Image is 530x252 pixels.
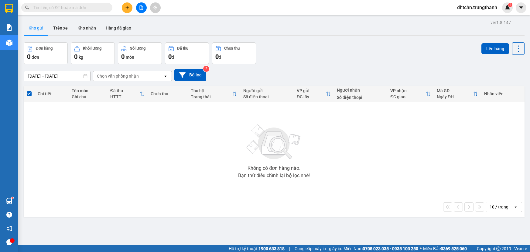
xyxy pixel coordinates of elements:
[337,95,384,100] div: Số điện thoại
[297,94,326,99] div: ĐC lấy
[437,94,473,99] div: Ngày ĐH
[337,88,384,93] div: Người nhận
[491,19,511,26] div: ver 1.8.147
[24,71,90,81] input: Select a date range.
[5,4,13,13] img: logo-vxr
[215,53,219,60] span: 0
[121,53,125,60] span: 0
[177,46,188,51] div: Đã thu
[363,246,418,251] strong: 0708 023 035 - 0935 103 250
[518,5,524,10] span: caret-down
[229,245,285,252] span: Hỗ trợ kỹ thuật:
[71,42,115,64] button: Khối lượng0kg
[6,40,12,46] img: warehouse-icon
[437,88,473,93] div: Mã GD
[126,55,134,60] span: món
[24,42,68,64] button: Đơn hàng0đơn
[243,94,291,99] div: Số điện thoại
[219,55,221,60] span: đ
[238,173,310,178] div: Bạn thử điều chỉnh lại bộ lọc nhé!
[36,46,53,51] div: Đơn hàng
[6,226,12,231] span: notification
[471,245,472,252] span: |
[139,5,143,10] span: file-add
[203,66,209,72] sup: 2
[484,91,521,96] div: Nhân viên
[224,46,240,51] div: Chưa thu
[83,46,101,51] div: Khối lượng
[481,43,509,54] button: Lên hàng
[136,2,147,13] button: file-add
[434,86,481,102] th: Toggle SortBy
[122,2,132,13] button: plus
[191,94,232,99] div: Trạng thái
[174,69,206,81] button: Bộ lọc
[505,5,510,10] img: icon-new-feature
[452,4,502,11] span: dhtchn.trungthanh
[118,42,162,64] button: Số lượng0món
[513,205,518,209] svg: open
[73,21,101,35] button: Kho nhận
[12,197,13,199] sup: 1
[509,3,511,7] span: 1
[516,2,526,13] button: caret-down
[107,86,148,102] th: Toggle SortBy
[496,247,501,251] span: copyright
[289,245,290,252] span: |
[188,86,240,102] th: Toggle SortBy
[420,247,422,250] span: ⚪️
[79,55,83,60] span: kg
[191,88,232,93] div: Thu hộ
[32,55,39,60] span: đơn
[390,94,426,99] div: ĐC giao
[125,5,129,10] span: plus
[6,24,12,31] img: solution-icon
[387,86,434,102] th: Toggle SortBy
[6,212,12,218] span: question-circle
[390,88,426,93] div: VP nhận
[24,21,48,35] button: Kho gửi
[130,46,145,51] div: Số lượng
[151,91,185,96] div: Chưa thu
[244,121,304,163] img: svg+xml;base64,PHN2ZyBjbGFzcz0ibGlzdC1wbHVnX19zdmciIHhtbG5zPSJodHRwOi8vd3d3LnczLm9yZy8yMDAwL3N2Zy...
[441,246,467,251] strong: 0369 525 060
[110,88,140,93] div: Đã thu
[508,3,512,7] sup: 1
[74,53,77,60] span: 0
[153,5,157,10] span: aim
[243,88,291,93] div: Người gửi
[6,198,12,204] img: warehouse-icon
[165,42,209,64] button: Đã thu0đ
[110,94,140,99] div: HTTT
[163,74,168,79] svg: open
[97,73,139,79] div: Chọn văn phòng nhận
[248,166,300,171] div: Không có đơn hàng nào.
[150,2,161,13] button: aim
[297,88,326,93] div: VP gửi
[490,204,508,210] div: 10 / trang
[38,91,66,96] div: Chi tiết
[72,88,104,93] div: Tên món
[72,94,104,99] div: Ghi chú
[101,21,136,35] button: Hàng đã giao
[27,53,30,60] span: 0
[423,245,467,252] span: Miền Bắc
[172,55,174,60] span: đ
[25,5,29,10] span: search
[212,42,256,64] button: Chưa thu0đ
[48,21,73,35] button: Trên xe
[6,239,12,245] span: message
[294,86,334,102] th: Toggle SortBy
[33,4,105,11] input: Tìm tên, số ĐT hoặc mã đơn
[295,245,342,252] span: Cung cấp máy in - giấy in:
[344,245,418,252] span: Miền Nam
[168,53,172,60] span: 0
[258,246,285,251] strong: 1900 633 818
